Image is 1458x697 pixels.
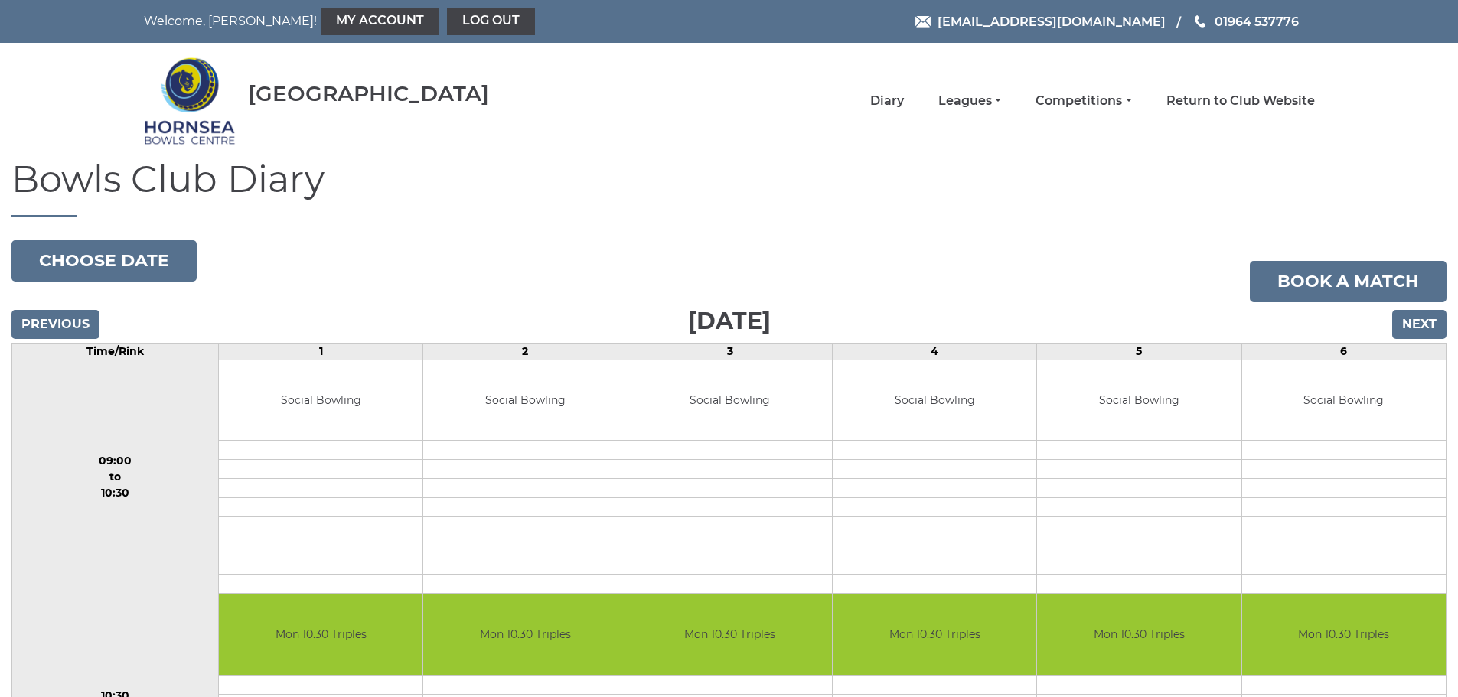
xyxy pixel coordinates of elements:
[1241,343,1446,360] td: 6
[11,159,1447,217] h1: Bowls Club Diary
[218,343,422,360] td: 1
[628,594,832,675] td: Mon 10.30 Triples
[321,8,439,35] a: My Account
[11,310,99,339] input: Previous
[1037,343,1241,360] td: 5
[833,360,1036,441] td: Social Bowling
[447,8,535,35] a: Log out
[1250,261,1447,302] a: Book a match
[1192,12,1299,31] a: Phone us 01964 537776
[1036,93,1131,109] a: Competitions
[1215,14,1299,28] span: 01964 537776
[833,594,1036,675] td: Mon 10.30 Triples
[915,16,931,28] img: Email
[1166,93,1315,109] a: Return to Club Website
[1037,594,1241,675] td: Mon 10.30 Triples
[144,8,618,35] nav: Welcome, [PERSON_NAME]!
[11,240,197,282] button: Choose date
[12,343,219,360] td: Time/Rink
[938,14,1166,28] span: [EMAIL_ADDRESS][DOMAIN_NAME]
[423,594,627,675] td: Mon 10.30 Triples
[870,93,904,109] a: Diary
[1392,310,1447,339] input: Next
[938,93,1001,109] a: Leagues
[915,12,1166,31] a: Email [EMAIL_ADDRESS][DOMAIN_NAME]
[832,343,1036,360] td: 4
[1037,360,1241,441] td: Social Bowling
[1195,15,1205,28] img: Phone us
[1242,594,1446,675] td: Mon 10.30 Triples
[219,360,422,441] td: Social Bowling
[12,360,219,594] td: 09:00 to 10:30
[1242,360,1446,441] td: Social Bowling
[423,343,628,360] td: 2
[628,360,832,441] td: Social Bowling
[423,360,627,441] td: Social Bowling
[144,47,236,155] img: Hornsea Bowls Centre
[248,82,489,106] div: [GEOGRAPHIC_DATA]
[628,343,832,360] td: 3
[219,594,422,675] td: Mon 10.30 Triples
